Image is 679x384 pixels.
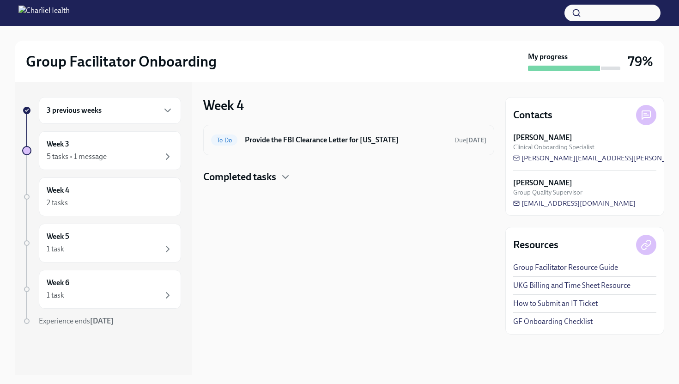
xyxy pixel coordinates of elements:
[22,224,181,262] a: Week 51 task
[39,97,181,124] div: 3 previous weeks
[22,177,181,216] a: Week 42 tasks
[211,137,237,144] span: To Do
[203,97,244,114] h3: Week 4
[513,178,572,188] strong: [PERSON_NAME]
[513,143,594,152] span: Clinical Onboarding Specialist
[513,238,558,252] h4: Resources
[47,278,69,288] h6: Week 6
[466,136,486,144] strong: [DATE]
[47,185,69,195] h6: Week 4
[628,53,653,70] h3: 79%
[39,317,114,325] span: Experience ends
[455,136,486,144] span: Due
[47,244,64,254] div: 1 task
[22,270,181,309] a: Week 61 task
[203,170,494,184] div: Completed tasks
[26,52,217,71] h2: Group Facilitator Onboarding
[47,290,64,300] div: 1 task
[47,152,107,162] div: 5 tasks • 1 message
[513,133,572,143] strong: [PERSON_NAME]
[513,262,618,273] a: Group Facilitator Resource Guide
[513,199,636,208] a: [EMAIL_ADDRESS][DOMAIN_NAME]
[513,280,630,291] a: UKG Billing and Time Sheet Resource
[513,299,598,309] a: How to Submit an IT Ticket
[455,136,486,145] span: September 23rd, 2025 10:00
[47,139,69,149] h6: Week 3
[18,6,70,20] img: CharlieHealth
[245,135,447,145] h6: Provide the FBI Clearance Letter for [US_STATE]
[528,52,568,62] strong: My progress
[203,170,276,184] h4: Completed tasks
[47,105,102,116] h6: 3 previous weeks
[47,198,68,208] div: 2 tasks
[211,133,486,147] a: To DoProvide the FBI Clearance Letter for [US_STATE]Due[DATE]
[513,188,582,197] span: Group Quality Supervisor
[47,232,69,242] h6: Week 5
[90,317,114,325] strong: [DATE]
[22,131,181,170] a: Week 35 tasks • 1 message
[513,108,552,122] h4: Contacts
[513,317,593,327] a: GF Onboarding Checklist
